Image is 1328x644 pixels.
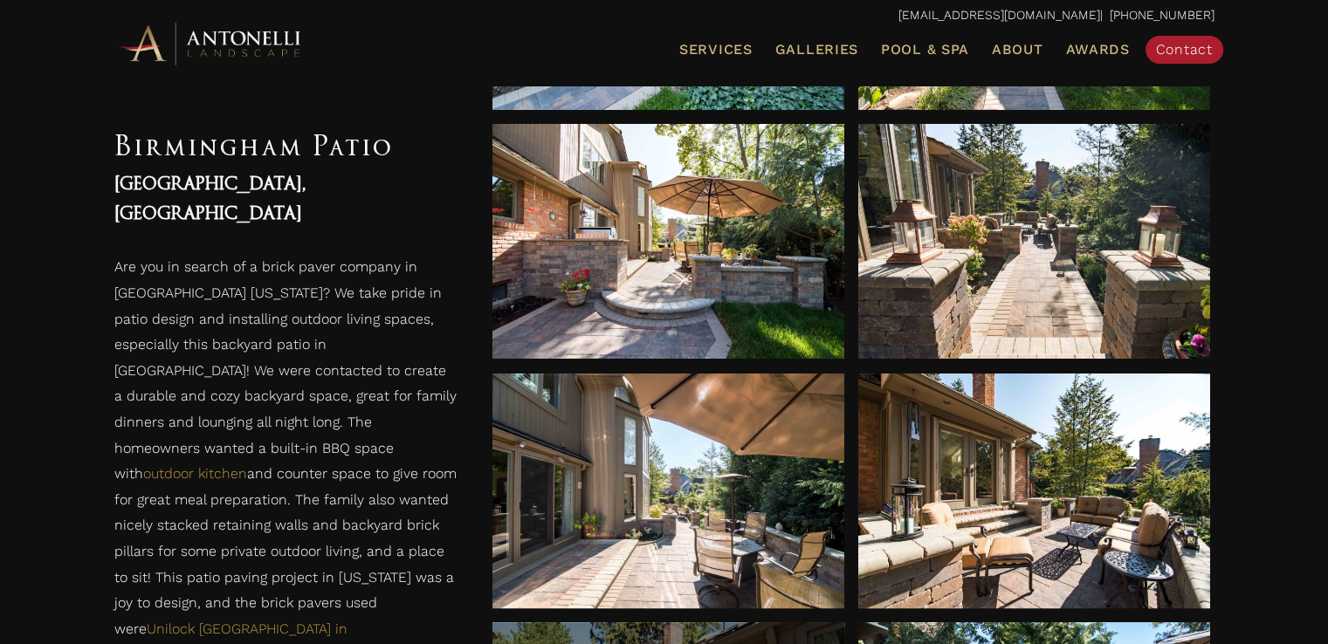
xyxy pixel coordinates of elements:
span: Galleries [775,41,858,58]
a: Awards [1058,38,1136,61]
a: Contact [1146,36,1223,64]
img: Antonelli Horizontal Logo [114,19,306,67]
span: Services [679,43,753,57]
h4: [GEOGRAPHIC_DATA], [GEOGRAPHIC_DATA] [114,169,458,228]
span: Pool & Spa [881,41,969,58]
span: Contact [1156,41,1213,58]
p: | [PHONE_NUMBER] [114,4,1214,27]
span: About [992,43,1043,57]
a: About [985,38,1050,61]
a: Services [672,38,760,61]
a: Pool & Spa [874,38,976,61]
span: Awards [1065,41,1129,58]
h1: Birmingham Patio [114,120,458,169]
a: Galleries [768,38,865,61]
a: [EMAIL_ADDRESS][DOMAIN_NAME] [898,8,1100,22]
a: outdoor kitchen [143,465,247,482]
